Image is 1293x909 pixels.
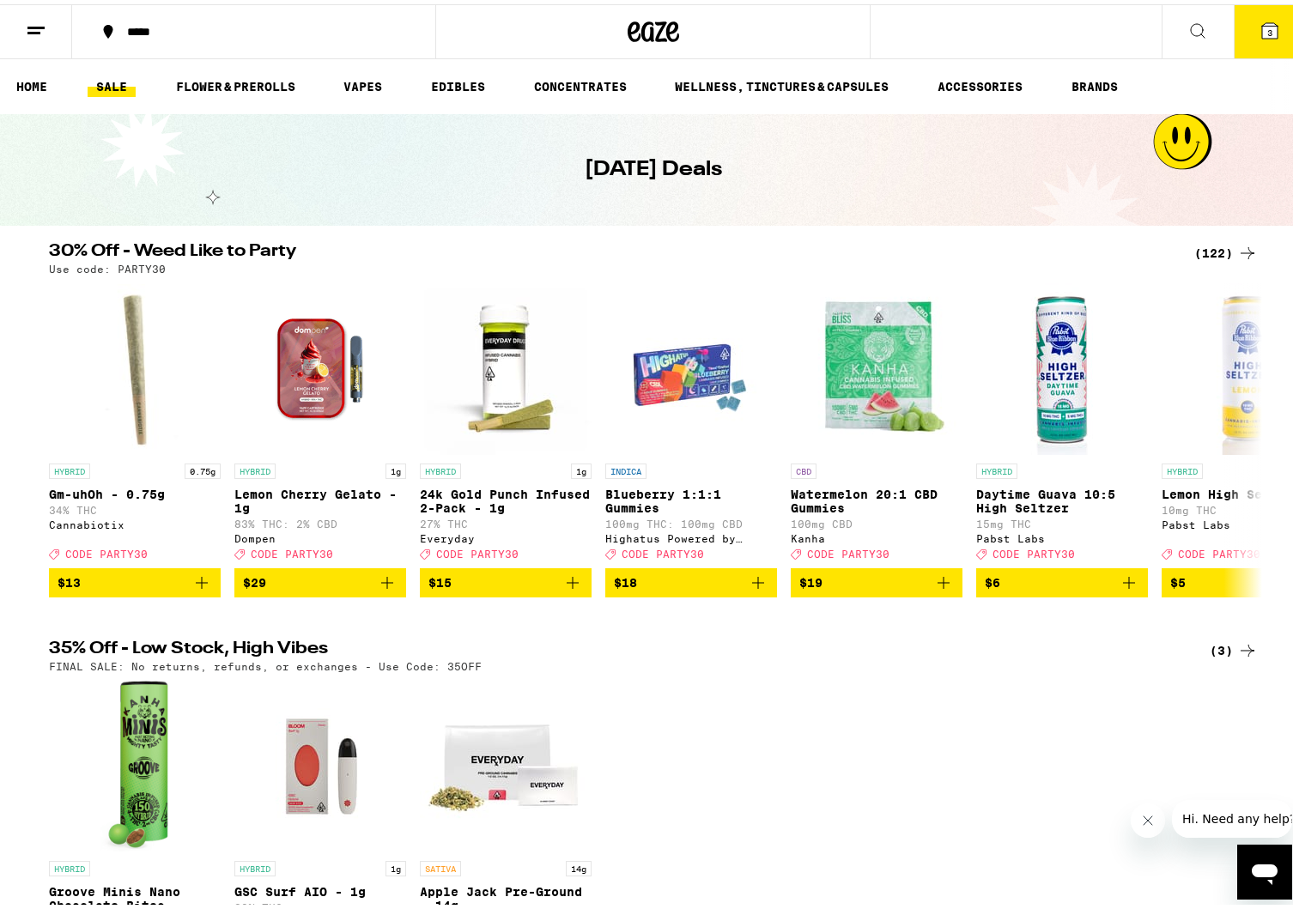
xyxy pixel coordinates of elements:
p: HYBRID [49,857,90,872]
span: $5 [1170,572,1186,585]
p: 24k Gold Punch Infused 2-Pack - 1g [420,483,592,511]
span: $29 [243,572,266,585]
a: WELLNESS, TINCTURES & CAPSULES [666,72,897,93]
p: 1g [571,459,592,475]
a: (3) [1210,636,1258,657]
a: SALE [88,72,136,93]
h2: 35% Off - Low Stock, High Vibes [49,636,1174,657]
button: Add to bag [234,564,406,593]
p: Watermelon 20:1 CBD Gummies [791,483,962,511]
a: CONCENTRATES [525,72,635,93]
a: Open page for Watermelon 20:1 CBD Gummies from Kanha [791,279,962,564]
a: BRANDS [1063,72,1126,93]
a: FLOWER & PREROLLS [167,72,304,93]
span: CODE PARTY30 [436,544,519,555]
p: Groove Minis Nano Chocolate Bites [49,881,221,908]
a: Open page for 24k Gold Punch Infused 2-Pack - 1g from Everyday [420,279,592,564]
button: Add to bag [420,564,592,593]
a: Open page for Blueberry 1:1:1 Gummies from Highatus Powered by Cannabiotix [605,279,777,564]
p: Use code: PARTY30 [49,259,166,270]
a: HOME [8,72,56,93]
span: CODE PARTY30 [1178,544,1260,555]
div: Pabst Labs [976,529,1148,540]
p: HYBRID [49,459,90,475]
p: Blueberry 1:1:1 Gummies [605,483,777,511]
span: 3 [1267,23,1272,33]
a: VAPES [335,72,391,93]
img: Dompen - Lemon Cherry Gelato - 1g [234,279,406,451]
p: 0.75g [185,459,221,475]
p: 14g [566,857,592,872]
p: HYBRID [234,857,276,872]
p: Apple Jack Pre-Ground - 14g [420,881,592,908]
button: Add to bag [976,564,1148,593]
img: Kanha - Watermelon 20:1 CBD Gummies [791,279,962,451]
a: ACCESSORIES [929,72,1031,93]
p: INDICA [605,459,646,475]
p: FINAL SALE: No returns, refunds, or exchanges - Use Code: 35OFF [49,657,482,668]
div: Everyday [420,529,592,540]
p: HYBRID [420,459,461,475]
span: $6 [985,572,1000,585]
img: Highatus Powered by Cannabiotix - Blueberry 1:1:1 Gummies [605,279,777,451]
p: Daytime Guava 10:5 High Seltzer [976,483,1148,511]
h1: [DATE] Deals [585,151,722,180]
p: 1g [385,459,406,475]
a: Open page for Gm-uhOh - 0.75g from Cannabiotix [49,279,221,564]
span: $18 [614,572,637,585]
p: 100mg THC: 100mg CBD [605,514,777,525]
div: Cannabiotix [49,515,221,526]
iframe: Button to launch messaging window [1237,840,1292,895]
a: Open page for Lemon Cherry Gelato - 1g from Dompen [234,279,406,564]
p: Lemon Cherry Gelato - 1g [234,483,406,511]
span: CODE PARTY30 [622,544,704,555]
span: CODE PARTY30 [65,544,148,555]
div: Dompen [234,529,406,540]
img: Cannabiotix - Gm-uhOh - 0.75g [49,279,221,451]
p: 100mg CBD [791,514,962,525]
span: CODE PARTY30 [807,544,889,555]
p: HYBRID [976,459,1017,475]
span: CODE PARTY30 [251,544,333,555]
span: $19 [799,572,823,585]
p: 15mg THC [976,514,1148,525]
img: Bloom Brand - GSC Surf AIO - 1g [234,676,406,848]
p: 83% THC: 2% CBD [234,514,406,525]
iframe: Close message [1131,799,1165,833]
p: CBD [791,459,816,475]
a: (122) [1194,239,1258,259]
a: Open page for Daytime Guava 10:5 High Seltzer from Pabst Labs [976,279,1148,564]
button: Add to bag [605,564,777,593]
a: EDIBLES [422,72,494,93]
p: SATIVA [420,857,461,872]
img: Pabst Labs - Daytime Guava 10:5 High Seltzer [976,279,1148,451]
p: HYBRID [234,459,276,475]
img: Everyday - Apple Jack Pre-Ground - 14g [420,676,592,848]
p: GSC Surf AIO - 1g [234,881,406,894]
div: Highatus Powered by Cannabiotix [605,529,777,540]
p: Gm-uhOh - 0.75g [49,483,221,497]
img: Everyday - 24k Gold Punch Infused 2-Pack - 1g [420,279,592,451]
div: Kanha [791,529,962,540]
iframe: Message from company [1172,796,1292,833]
button: Add to bag [49,564,221,593]
span: $13 [58,572,81,585]
img: Kanha - Groove Minis Nano Chocolate Bites [100,676,169,848]
p: 80% THC [234,898,406,909]
p: 27% THC [420,514,592,525]
button: Add to bag [791,564,962,593]
p: 34% THC [49,500,221,512]
span: $15 [428,572,452,585]
span: CODE PARTY30 [993,544,1075,555]
h2: 30% Off - Weed Like to Party [49,239,1174,259]
p: HYBRID [1162,459,1203,475]
p: 1g [385,857,406,872]
span: Hi. Need any help? [10,12,124,26]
